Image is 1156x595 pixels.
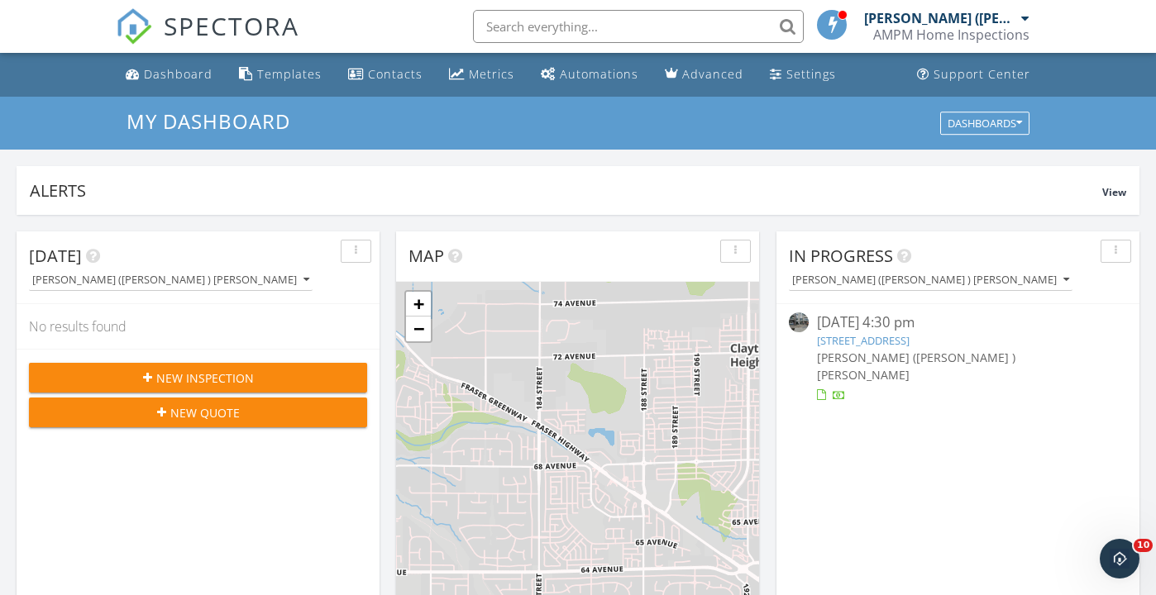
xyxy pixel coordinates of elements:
[127,107,290,135] span: My Dashboard
[164,8,299,43] span: SPECTORA
[682,66,743,82] div: Advanced
[560,66,638,82] div: Automations
[119,59,219,90] a: Dashboard
[789,312,1127,404] a: [DATE] 4:30 pm [STREET_ADDRESS] [PERSON_NAME] ([PERSON_NAME] ) [PERSON_NAME]
[29,363,367,393] button: New Inspection
[144,66,213,82] div: Dashboard
[469,66,514,82] div: Metrics
[940,112,1029,135] button: Dashboards
[873,26,1029,43] div: AMPM Home Inspections
[792,274,1069,286] div: [PERSON_NAME] ([PERSON_NAME] ) [PERSON_NAME]
[32,274,309,286] div: [PERSON_NAME] ([PERSON_NAME] ) [PERSON_NAME]
[232,59,328,90] a: Templates
[116,8,152,45] img: The Best Home Inspection Software - Spectora
[408,245,444,267] span: Map
[156,369,254,387] span: New Inspection
[789,245,893,267] span: In Progress
[817,312,1099,333] div: [DATE] 4:30 pm
[368,66,423,82] div: Contacts
[948,117,1022,129] div: Dashboards
[786,66,836,82] div: Settings
[789,312,809,332] img: streetview
[1102,185,1126,199] span: View
[473,10,804,43] input: Search everything...
[934,66,1030,82] div: Support Center
[864,10,1017,26] div: [PERSON_NAME] ([PERSON_NAME] ) [PERSON_NAME]
[116,22,299,57] a: SPECTORA
[406,292,431,317] a: Zoom in
[29,397,367,427] button: New Quote
[17,304,380,349] div: No results found
[1134,539,1153,552] span: 10
[910,59,1037,90] a: Support Center
[789,269,1072,292] button: [PERSON_NAME] ([PERSON_NAME] ) [PERSON_NAME]
[29,245,82,267] span: [DATE]
[763,59,843,90] a: Settings
[534,59,645,90] a: Automations (Basic)
[406,317,431,341] a: Zoom out
[817,350,1015,383] span: [PERSON_NAME] ([PERSON_NAME] ) [PERSON_NAME]
[1100,539,1139,578] iframe: Intercom live chat
[30,179,1102,202] div: Alerts
[257,66,322,82] div: Templates
[342,59,429,90] a: Contacts
[442,59,521,90] a: Metrics
[658,59,750,90] a: Advanced
[170,404,240,421] span: New Quote
[29,269,313,292] button: [PERSON_NAME] ([PERSON_NAME] ) [PERSON_NAME]
[817,333,910,348] a: [STREET_ADDRESS]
